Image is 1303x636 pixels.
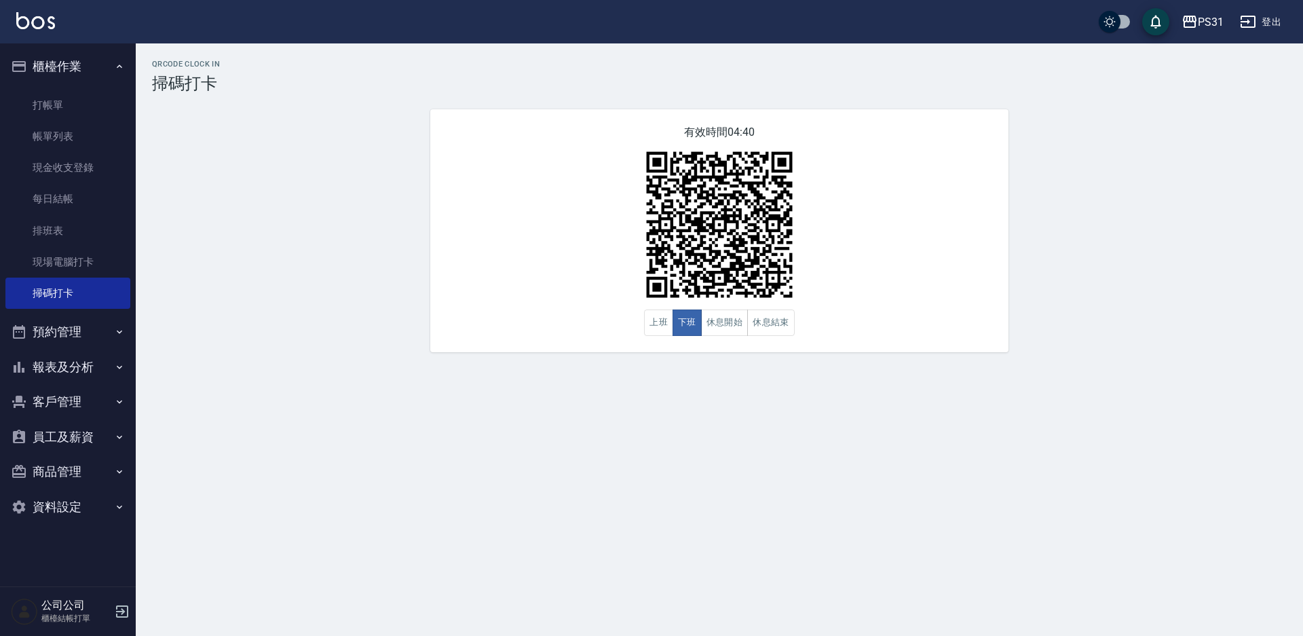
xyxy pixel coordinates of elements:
[1198,14,1224,31] div: PS31
[701,310,749,336] button: 休息開始
[5,419,130,455] button: 員工及薪資
[5,183,130,214] a: 每日結帳
[5,215,130,246] a: 排班表
[41,612,111,624] p: 櫃檯結帳打單
[152,74,1287,93] h3: 掃碼打卡
[1176,8,1229,36] button: PS31
[5,246,130,278] a: 現場電腦打卡
[5,90,130,121] a: 打帳單
[41,599,111,612] h5: 公司公司
[5,121,130,152] a: 帳單列表
[5,278,130,309] a: 掃碼打卡
[5,384,130,419] button: 客戶管理
[673,310,702,336] button: 下班
[5,489,130,525] button: 資料設定
[644,310,673,336] button: 上班
[5,350,130,385] button: 報表及分析
[5,152,130,183] a: 現金收支登錄
[16,12,55,29] img: Logo
[5,454,130,489] button: 商品管理
[430,109,1008,352] div: 有效時間 04:40
[1142,8,1169,35] button: save
[11,598,38,625] img: Person
[747,310,795,336] button: 休息結束
[1234,10,1287,35] button: 登出
[152,60,1287,69] h2: QRcode Clock In
[5,49,130,84] button: 櫃檯作業
[5,314,130,350] button: 預約管理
